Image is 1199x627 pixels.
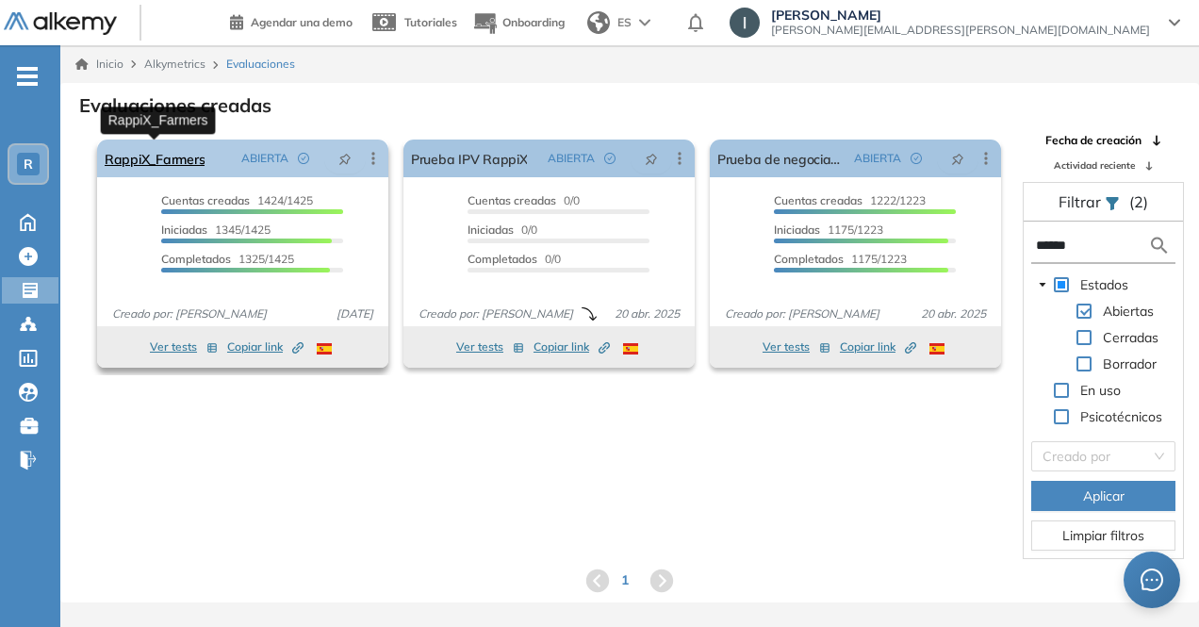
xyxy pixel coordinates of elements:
[1080,382,1121,399] span: En uso
[227,336,304,358] button: Copiar link
[468,223,537,237] span: 0/0
[774,223,820,237] span: Iniciadas
[623,343,638,355] img: ESP
[617,14,632,31] span: ES
[79,94,271,117] h3: Evaluaciones creadas
[468,252,537,266] span: Completados
[411,305,581,322] span: Creado por: [PERSON_NAME]
[763,336,830,358] button: Ver tests
[1129,190,1148,213] span: (2)
[75,56,123,73] a: Inicio
[1031,481,1175,511] button: Aplicar
[404,15,457,29] span: Tutoriales
[645,151,658,166] span: pushpin
[1103,329,1158,346] span: Cerradas
[639,19,650,26] img: arrow
[502,15,565,29] span: Onboarding
[587,11,610,34] img: world
[937,143,978,173] button: pushpin
[913,305,994,322] span: 20 abr. 2025
[241,150,288,167] span: ABIERTA
[771,23,1150,38] span: [PERSON_NAME][EMAIL_ADDRESS][PERSON_NAME][DOMAIN_NAME]
[774,252,844,266] span: Completados
[621,570,629,590] span: 1
[631,143,672,173] button: pushpin
[230,9,353,32] a: Agendar una demo
[1054,158,1135,173] span: Actividad reciente
[1076,379,1125,402] span: En uso
[105,305,274,322] span: Creado por: [PERSON_NAME]
[840,336,916,358] button: Copiar link
[161,193,313,207] span: 1424/1425
[717,140,846,177] a: Prueba de negociación RappiX
[1103,355,1157,372] span: Borrador
[1080,276,1128,293] span: Estados
[1099,326,1162,349] span: Cerradas
[144,57,205,71] span: Alkymetrics
[1076,405,1166,428] span: Psicotécnicos
[150,336,218,358] button: Ver tests
[298,153,309,164] span: check-circle
[105,140,205,177] a: RappiX_Farmers
[329,305,381,322] span: [DATE]
[854,150,901,167] span: ABIERTA
[1038,280,1047,289] span: caret-down
[1103,303,1154,320] span: Abiertas
[251,15,353,29] span: Agendar una demo
[951,151,964,166] span: pushpin
[161,252,294,266] span: 1325/1425
[840,338,916,355] span: Copiar link
[161,252,231,266] span: Completados
[1059,192,1105,211] span: Filtrar
[468,193,580,207] span: 0/0
[771,8,1150,23] span: [PERSON_NAME]
[1031,520,1175,551] button: Limpiar filtros
[24,157,33,172] span: R
[101,107,216,134] div: RappiX_Farmers
[317,343,332,355] img: ESP
[161,223,207,237] span: Iniciadas
[411,140,527,177] a: Prueba IPV RappiX
[1083,486,1125,506] span: Aplicar
[1062,525,1144,546] span: Limpiar filtros
[468,223,514,237] span: Iniciadas
[1045,132,1142,149] span: Fecha de creación
[1099,353,1160,375] span: Borrador
[1099,300,1158,322] span: Abiertas
[607,305,687,322] span: 20 abr. 2025
[468,193,556,207] span: Cuentas creadas
[774,193,862,207] span: Cuentas creadas
[604,153,616,164] span: check-circle
[161,193,250,207] span: Cuentas creadas
[534,336,610,358] button: Copiar link
[1148,234,1171,257] img: search icon
[226,56,295,73] span: Evaluaciones
[338,151,352,166] span: pushpin
[456,336,524,358] button: Ver tests
[774,252,907,266] span: 1175/1223
[472,3,565,43] button: Onboarding
[929,343,944,355] img: ESP
[468,252,561,266] span: 0/0
[717,305,887,322] span: Creado por: [PERSON_NAME]
[1080,408,1162,425] span: Psicotécnicos
[1141,569,1164,592] span: message
[17,74,38,78] i: -
[161,223,271,237] span: 1345/1425
[911,153,922,164] span: check-circle
[4,12,117,36] img: Logo
[1076,273,1132,296] span: Estados
[774,193,926,207] span: 1222/1223
[227,338,304,355] span: Copiar link
[534,338,610,355] span: Copiar link
[324,143,366,173] button: pushpin
[548,150,595,167] span: ABIERTA
[774,223,883,237] span: 1175/1223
